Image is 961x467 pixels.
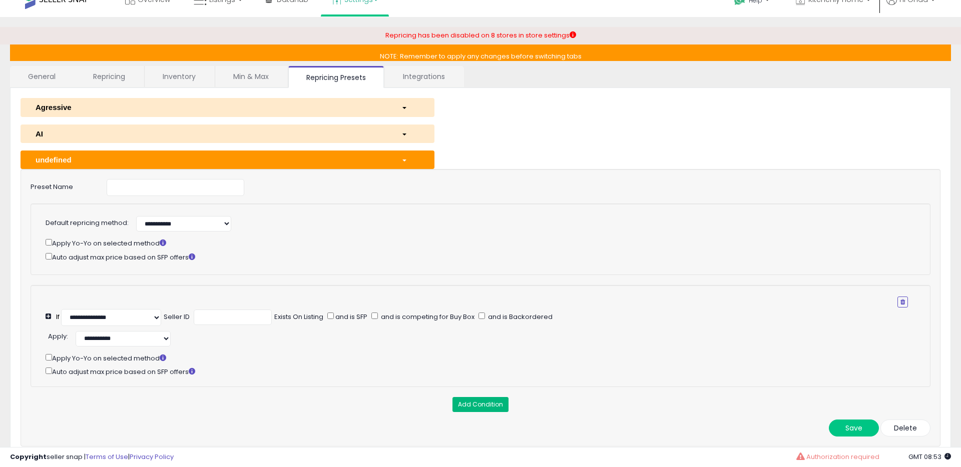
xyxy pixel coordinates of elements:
span: Authorization required [806,452,879,461]
div: Auto adjust max price based on SFP offers [46,251,908,262]
a: Min & Max [215,66,287,87]
span: and is SFP [334,312,367,321]
div: Seller ID [164,312,190,322]
a: Repricing Presets [288,66,384,88]
button: Agressive [21,98,434,116]
label: Default repricing method: [46,218,129,228]
a: Inventory [145,66,214,87]
div: Apply Yo-Yo on selected method [46,237,908,248]
p: NOTE: Remember to apply any changes before switching tabs [10,44,951,61]
div: AI [28,128,394,139]
span: and is competing for Buy Box [379,312,474,321]
a: Terms of Use [86,452,128,461]
div: seller snap | | [10,452,174,462]
div: Agressive [28,102,394,112]
span: Apply [48,331,67,341]
div: Repricing has been disabled on 8 stores in store settings [385,31,576,40]
div: undefined [28,154,394,165]
strong: Copyright [10,452,47,461]
i: Remove Condition [900,299,905,305]
div: Auto adjust max price based on SFP offers [46,365,925,377]
button: undefined [21,150,434,169]
div: : [48,328,68,341]
button: Save [829,419,879,436]
a: General [10,66,74,87]
a: Privacy Policy [130,452,174,461]
button: AI [21,124,434,143]
label: Preset Name [23,179,99,192]
a: Integrations [385,66,463,87]
a: Repricing [75,66,143,87]
span: and is Backordered [487,312,553,321]
span: 2025-09-7 08:53 GMT [908,452,951,461]
div: Exists On Listing [274,312,323,322]
div: Apply Yo-Yo on selected method [46,352,925,363]
button: Add Condition [452,397,509,412]
button: Delete [880,419,930,436]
